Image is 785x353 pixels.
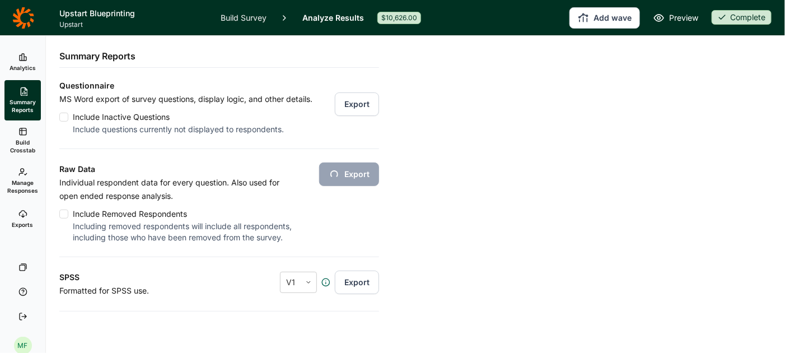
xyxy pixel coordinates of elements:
[4,120,41,161] a: Build Crosstab
[4,44,41,80] a: Analytics
[12,221,34,229] span: Exports
[73,207,296,221] div: Include Removed Respondents
[73,221,296,243] div: Including removed respondents will include all respondents, including those who have been removed...
[73,124,312,135] div: Include questions currently not displayed to respondents.
[319,162,379,186] button: Export
[712,10,772,25] div: Complete
[59,271,220,284] h3: SPSS
[59,49,135,63] h2: Summary Reports
[377,12,421,24] div: $10,626.00
[569,7,640,29] button: Add wave
[712,10,772,26] button: Complete
[10,64,36,72] span: Analytics
[7,179,38,194] span: Manage Responses
[59,20,207,29] span: Upstart
[335,92,379,116] button: Export
[4,201,41,237] a: Exports
[4,161,41,201] a: Manage Responses
[59,176,296,203] p: Individual respondent data for every question. Also used for open ended response analysis.
[669,11,698,25] span: Preview
[59,92,312,106] p: MS Word export of survey questions, display logic, and other details.
[59,79,379,92] h3: Questionnaire
[653,11,698,25] a: Preview
[59,7,207,20] h1: Upstart Blueprinting
[73,110,312,124] div: Include Inactive Questions
[9,98,36,114] span: Summary Reports
[9,138,36,154] span: Build Crosstab
[335,271,379,294] button: Export
[59,284,220,298] p: Formatted for SPSS use.
[4,80,41,120] a: Summary Reports
[59,162,296,176] h3: Raw Data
